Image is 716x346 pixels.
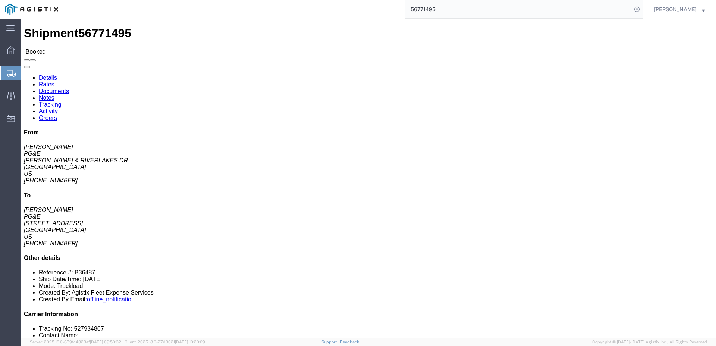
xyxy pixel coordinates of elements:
[654,5,706,14] button: [PERSON_NAME]
[654,5,697,13] span: Joe Torres
[321,340,340,344] a: Support
[30,340,121,344] span: Server: 2025.18.0-659fc4323ef
[21,19,716,338] iframe: FS Legacy Container
[175,340,205,344] span: [DATE] 10:20:09
[5,4,58,15] img: logo
[592,339,707,345] span: Copyright © [DATE]-[DATE] Agistix Inc., All Rights Reserved
[90,340,121,344] span: [DATE] 09:50:32
[125,340,205,344] span: Client: 2025.18.0-27d3021
[340,340,359,344] a: Feedback
[405,0,632,18] input: Search for shipment number, reference number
